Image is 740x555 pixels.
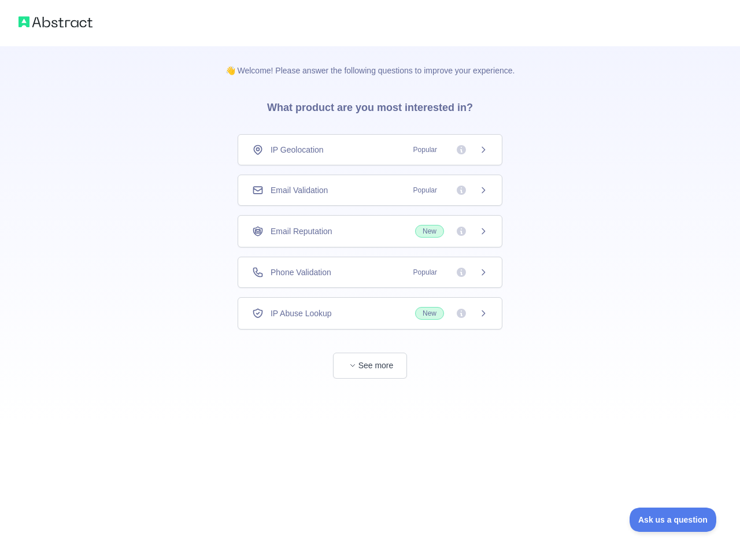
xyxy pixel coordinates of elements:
span: Email Validation [271,184,328,196]
span: IP Geolocation [271,144,324,156]
span: Popular [406,184,444,196]
iframe: Toggle Customer Support [630,508,717,532]
span: New [415,307,444,320]
span: Popular [406,267,444,278]
span: Popular [406,144,444,156]
span: Email Reputation [271,225,332,237]
h3: What product are you most interested in? [249,76,491,134]
span: IP Abuse Lookup [271,308,332,319]
button: See more [333,353,407,379]
span: Phone Validation [271,267,331,278]
span: New [415,225,444,238]
img: Abstract logo [18,14,92,30]
p: 👋 Welcome! Please answer the following questions to improve your experience. [207,46,534,76]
